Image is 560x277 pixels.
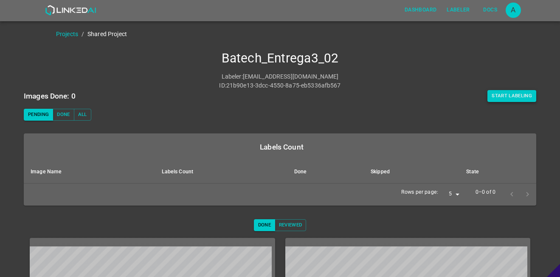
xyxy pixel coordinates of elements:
[475,1,506,19] a: Docs
[254,219,275,231] button: Done
[56,31,78,37] a: Projects
[56,30,560,39] nav: breadcrumb
[459,161,536,184] th: State
[74,109,91,121] button: All
[442,189,462,200] div: 5
[506,3,521,18] button: Open settings
[243,72,339,81] p: [EMAIL_ADDRESS][DOMAIN_NAME]
[400,1,442,19] a: Dashboard
[401,189,438,196] p: Rows per page:
[226,81,341,90] p: 21b90e13-3dcc-4550-8a75-eb5336afb567
[24,90,76,102] h6: Images Done: 0
[31,141,533,153] div: Labels Count
[24,109,53,121] button: Pending
[53,109,74,121] button: Done
[155,161,287,184] th: Labels Count
[24,161,155,184] th: Image Name
[287,161,364,184] th: Done
[506,3,521,18] div: A
[222,72,243,81] p: Labeler :
[275,219,307,231] button: Reviewed
[87,30,127,39] p: Shared Project
[487,90,536,102] button: Start Labeling
[476,189,495,196] p: 0–0 of 0
[442,1,475,19] a: Labeler
[364,161,459,184] th: Skipped
[401,3,440,17] button: Dashboard
[24,51,536,66] h4: Batech_Entrega3_02
[82,30,84,39] li: /
[443,3,473,17] button: Labeler
[45,5,96,15] img: LinkedAI
[219,81,226,90] p: ID :
[477,3,504,17] button: Docs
